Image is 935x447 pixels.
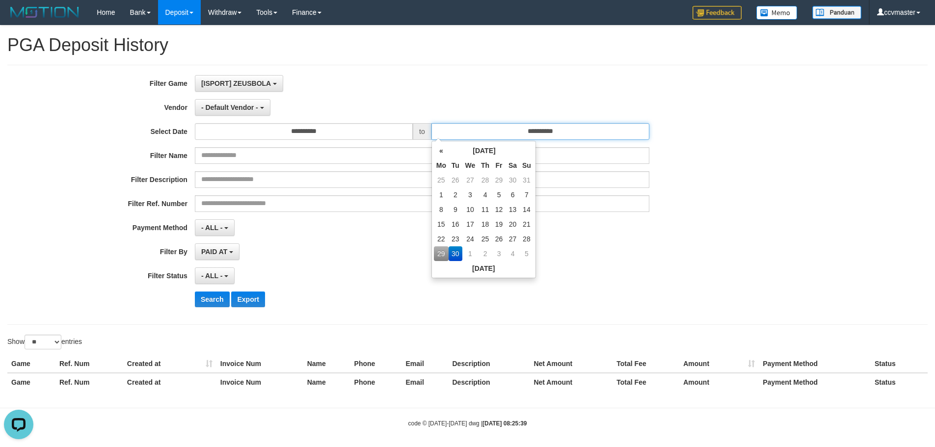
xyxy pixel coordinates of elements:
[492,217,506,232] td: 19
[462,217,479,232] td: 17
[201,79,271,87] span: [ISPORT] ZEUSBOLA
[449,202,462,217] td: 9
[448,355,530,373] th: Description
[449,246,462,261] td: 30
[462,158,479,173] th: We
[195,75,283,92] button: [ISPORT] ZEUSBOLA
[216,373,303,391] th: Invoice Num
[492,187,506,202] td: 5
[506,158,520,173] th: Sa
[55,373,123,391] th: Ref. Num
[25,335,61,349] select: Showentries
[201,248,227,256] span: PAID AT
[449,217,462,232] td: 16
[7,35,928,55] h1: PGA Deposit History
[520,202,534,217] td: 14
[462,187,479,202] td: 3
[530,355,613,373] th: Net Amount
[402,355,449,373] th: Email
[434,217,449,232] td: 15
[462,202,479,217] td: 10
[613,373,679,391] th: Total Fee
[492,246,506,261] td: 3
[693,6,742,20] img: Feedback.jpg
[478,173,492,187] td: 28
[520,187,534,202] td: 7
[530,373,613,391] th: Net Amount
[520,217,534,232] td: 21
[520,232,534,246] td: 28
[7,373,55,391] th: Game
[216,355,303,373] th: Invoice Num
[408,420,527,427] small: code © [DATE]-[DATE] dwg |
[462,246,479,261] td: 1
[478,187,492,202] td: 4
[350,355,402,373] th: Phone
[520,173,534,187] td: 31
[434,158,449,173] th: Mo
[613,355,679,373] th: Total Fee
[4,4,33,33] button: Open LiveChat chat widget
[303,373,350,391] th: Name
[231,291,265,307] button: Export
[506,202,520,217] td: 13
[871,355,928,373] th: Status
[434,232,449,246] td: 22
[449,173,462,187] td: 26
[449,187,462,202] td: 2
[520,246,534,261] td: 5
[759,373,871,391] th: Payment Method
[449,143,520,158] th: [DATE]
[434,202,449,217] td: 8
[506,187,520,202] td: 6
[7,5,82,20] img: MOTION_logo.png
[195,267,235,284] button: - ALL -
[506,173,520,187] td: 30
[402,373,449,391] th: Email
[506,217,520,232] td: 20
[434,143,449,158] th: «
[195,243,240,260] button: PAID AT
[506,246,520,261] td: 4
[123,373,216,391] th: Created at
[462,173,479,187] td: 27
[679,373,759,391] th: Amount
[478,158,492,173] th: Th
[434,261,534,276] th: [DATE]
[679,355,759,373] th: Amount
[482,420,527,427] strong: [DATE] 08:25:39
[492,232,506,246] td: 26
[478,202,492,217] td: 11
[350,373,402,391] th: Phone
[506,232,520,246] td: 27
[195,291,230,307] button: Search
[812,6,861,19] img: panduan.png
[756,6,798,20] img: Button%20Memo.svg
[478,246,492,261] td: 2
[448,373,530,391] th: Description
[520,158,534,173] th: Su
[492,173,506,187] td: 29
[449,158,462,173] th: Tu
[492,202,506,217] td: 12
[871,373,928,391] th: Status
[449,232,462,246] td: 23
[195,219,235,236] button: - ALL -
[413,123,431,140] span: to
[478,232,492,246] td: 25
[759,355,871,373] th: Payment Method
[55,355,123,373] th: Ref. Num
[434,173,449,187] td: 25
[201,272,223,280] span: - ALL -
[195,99,270,116] button: - Default Vendor -
[434,187,449,202] td: 1
[492,158,506,173] th: Fr
[7,335,82,349] label: Show entries
[123,355,216,373] th: Created at
[7,355,55,373] th: Game
[434,246,449,261] td: 29
[478,217,492,232] td: 18
[201,104,258,111] span: - Default Vendor -
[303,355,350,373] th: Name
[201,224,223,232] span: - ALL -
